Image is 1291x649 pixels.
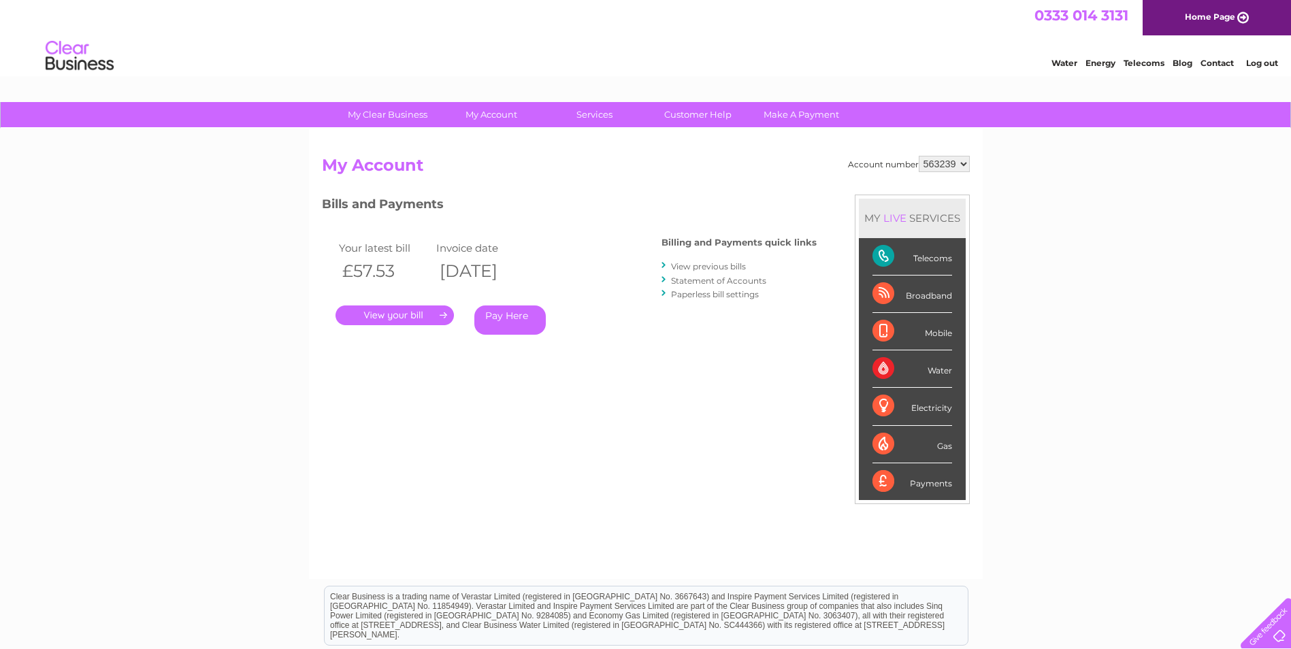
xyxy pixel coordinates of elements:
[435,102,547,127] a: My Account
[474,305,546,335] a: Pay Here
[331,102,444,127] a: My Clear Business
[872,276,952,313] div: Broadband
[336,257,434,285] th: £57.53
[872,350,952,388] div: Water
[872,426,952,463] div: Gas
[433,239,531,257] td: Invoice date
[848,156,970,172] div: Account number
[745,102,857,127] a: Make A Payment
[322,195,817,218] h3: Bills and Payments
[671,289,759,299] a: Paperless bill settings
[872,388,952,425] div: Electricity
[433,257,531,285] th: [DATE]
[538,102,651,127] a: Services
[881,212,909,224] div: LIVE
[336,239,434,257] td: Your latest bill
[671,276,766,286] a: Statement of Accounts
[45,35,114,77] img: logo.png
[1085,58,1115,68] a: Energy
[1051,58,1077,68] a: Water
[1173,58,1192,68] a: Blog
[336,305,454,325] a: .
[872,313,952,350] div: Mobile
[859,199,966,237] div: MY SERVICES
[325,7,968,66] div: Clear Business is a trading name of Verastar Limited (registered in [GEOGRAPHIC_DATA] No. 3667643...
[1034,7,1128,24] a: 0333 014 3131
[322,156,970,182] h2: My Account
[872,238,952,276] div: Telecoms
[1246,58,1278,68] a: Log out
[1200,58,1234,68] a: Contact
[671,261,746,271] a: View previous bills
[661,237,817,248] h4: Billing and Payments quick links
[872,463,952,500] div: Payments
[642,102,754,127] a: Customer Help
[1124,58,1164,68] a: Telecoms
